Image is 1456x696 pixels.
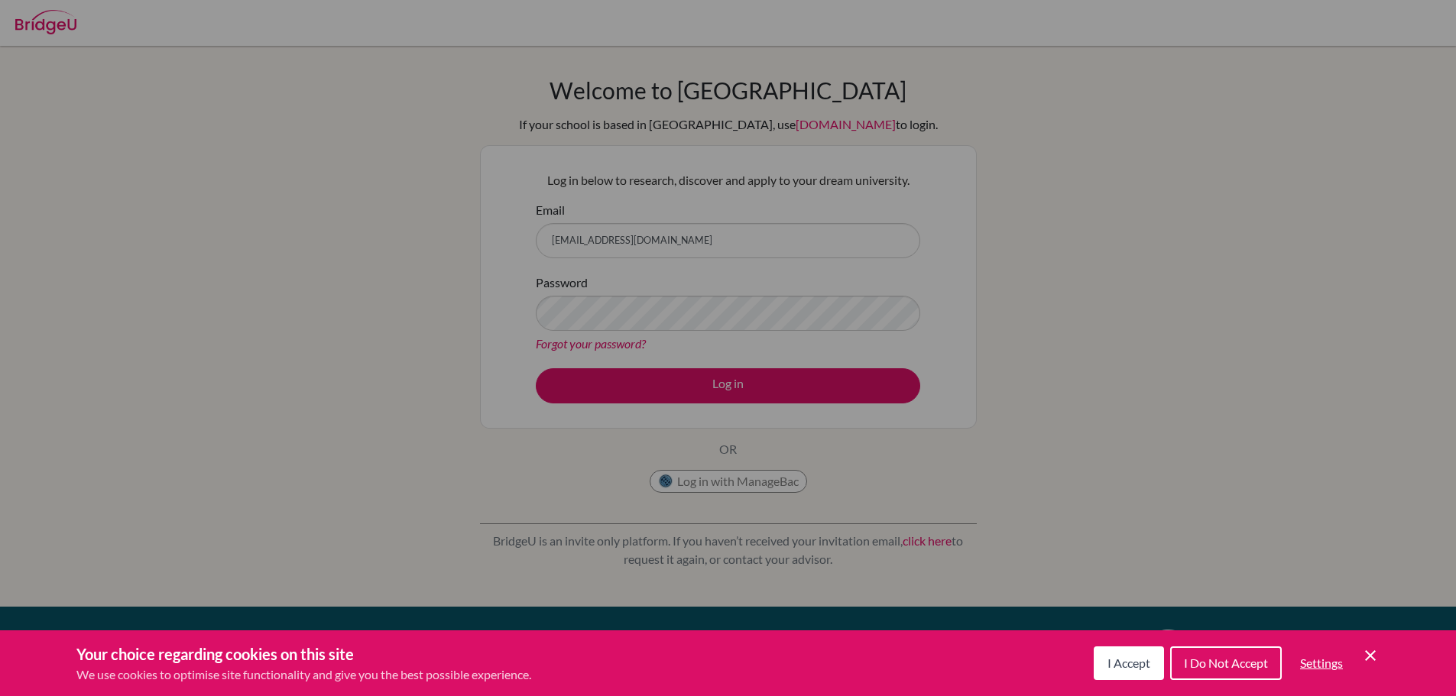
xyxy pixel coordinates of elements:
button: I Accept [1094,646,1164,680]
span: I Do Not Accept [1184,656,1268,670]
button: I Do Not Accept [1170,646,1282,680]
span: Settings [1300,656,1343,670]
span: I Accept [1107,656,1150,670]
p: We use cookies to optimise site functionality and give you the best possible experience. [76,665,531,684]
button: Save and close [1361,646,1380,665]
h3: Your choice regarding cookies on this site [76,643,531,665]
button: Settings [1288,648,1355,678]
